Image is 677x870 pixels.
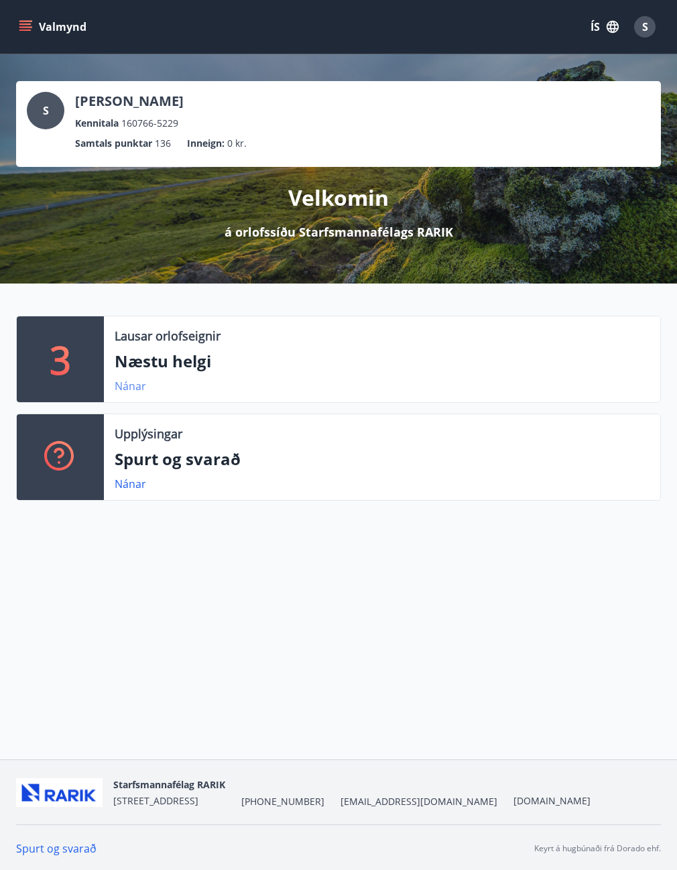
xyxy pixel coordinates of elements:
[187,136,225,151] p: Inneign :
[113,778,225,791] span: Starfsmannafélag RARIK
[583,15,626,39] button: ÍS
[341,795,497,808] span: [EMAIL_ADDRESS][DOMAIN_NAME]
[75,136,152,151] p: Samtals punktar
[241,795,324,808] span: [PHONE_NUMBER]
[629,11,661,43] button: S
[16,841,97,856] a: Spurt og svarað
[16,778,103,807] img: ZmrgJ79bX6zJLXUGuSjrUVyxXxBt3QcBuEz7Nz1t.png
[115,477,146,491] a: Nánar
[50,334,71,385] p: 3
[75,116,119,131] p: Kennitala
[227,136,247,151] span: 0 kr.
[642,19,648,34] span: S
[43,103,49,118] span: S
[115,448,650,471] p: Spurt og svarað
[16,15,92,39] button: menu
[115,327,221,345] p: Lausar orlofseignir
[115,350,650,373] p: Næstu helgi
[121,116,178,131] span: 160766-5229
[115,379,146,393] a: Nánar
[115,425,182,442] p: Upplýsingar
[225,223,453,241] p: á orlofssíðu Starfsmannafélags RARIK
[155,136,171,151] span: 136
[75,92,184,111] p: [PERSON_NAME]
[534,843,661,855] p: Keyrt á hugbúnaði frá Dorado ehf.
[513,794,591,807] a: [DOMAIN_NAME]
[113,794,198,807] span: [STREET_ADDRESS]
[288,183,389,212] p: Velkomin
